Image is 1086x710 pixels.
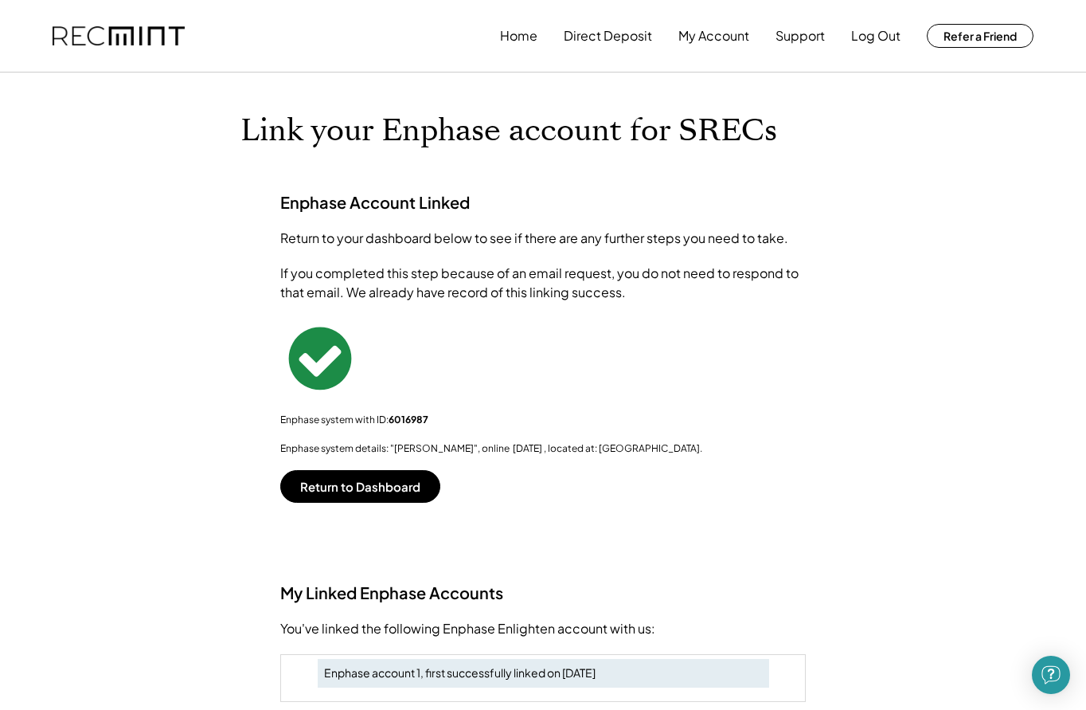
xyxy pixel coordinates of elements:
div: Return to your dashboard below to see if there are any further steps you need to take. [280,229,806,248]
button: Refer a Friend [927,24,1033,48]
div: Enphase account 1, first successfully linked on [DATE] [324,665,763,681]
h3: Enphase Account Linked [280,192,470,213]
button: Direct Deposit [564,20,652,52]
button: My Account [678,20,749,52]
h1: Link your Enphase account for SRECs [240,112,846,150]
strong: 6016987 [389,414,428,426]
button: Log Out [851,20,900,52]
div: If you completed this step because of an email request, you do not need to respond to that email.... [280,264,806,302]
div: You've linked the following Enphase Enlighten account with us: [280,619,806,638]
button: Home [500,20,537,52]
div: Enphase system with ID: [280,414,806,426]
button: Return to Dashboard [280,470,440,503]
h3: My Linked Enphase Accounts [280,583,806,603]
div: Enphase system details: "[PERSON_NAME]", online [DATE] , located at: [GEOGRAPHIC_DATA]. [280,442,806,455]
button: Support [775,20,825,52]
img: recmint-logotype%403x.png [53,26,185,46]
div: Open Intercom Messenger [1032,656,1070,694]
